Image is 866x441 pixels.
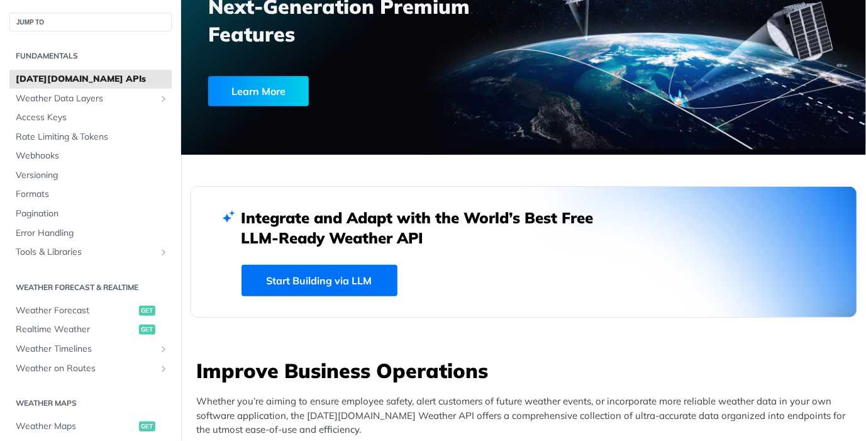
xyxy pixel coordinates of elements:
a: Pagination [9,204,172,223]
span: Weather Timelines [16,343,155,355]
a: Weather on RoutesShow subpages for Weather on Routes [9,359,172,378]
a: Weather Mapsget [9,417,172,436]
span: Weather Data Layers [16,92,155,105]
button: Show subpages for Weather Timelines [158,344,169,354]
span: Realtime Weather [16,323,136,336]
a: Weather TimelinesShow subpages for Weather Timelines [9,340,172,359]
p: Whether you’re aiming to ensure employee safety, alert customers of future weather events, or inc... [197,394,857,437]
a: [DATE][DOMAIN_NAME] APIs [9,70,172,89]
span: Weather on Routes [16,362,155,375]
span: Versioning [16,169,169,182]
h2: Fundamentals [9,50,172,62]
a: Versioning [9,166,172,185]
a: Access Keys [9,108,172,127]
h2: Integrate and Adapt with the World’s Best Free LLM-Ready Weather API [241,208,613,248]
a: Learn More [208,76,471,106]
a: Realtime Weatherget [9,320,172,339]
span: get [139,306,155,316]
a: Webhooks [9,147,172,165]
a: Formats [9,185,172,204]
a: Error Handling [9,224,172,243]
h2: Weather Forecast & realtime [9,282,172,293]
span: Rate Limiting & Tokens [16,131,169,143]
span: Error Handling [16,227,169,240]
h3: Improve Business Operations [197,357,857,384]
span: Formats [16,188,169,201]
div: Learn More [208,76,309,106]
a: Tools & LibrariesShow subpages for Tools & Libraries [9,243,172,262]
span: get [139,325,155,335]
span: Weather Forecast [16,304,136,317]
span: Webhooks [16,150,169,162]
button: JUMP TO [9,13,172,31]
span: Pagination [16,208,169,220]
a: Weather Data LayersShow subpages for Weather Data Layers [9,89,172,108]
span: [DATE][DOMAIN_NAME] APIs [16,73,169,86]
span: get [139,421,155,432]
a: Weather Forecastget [9,301,172,320]
a: Start Building via LLM [241,265,397,296]
span: Tools & Libraries [16,246,155,259]
h2: Weather Maps [9,398,172,409]
span: Access Keys [16,111,169,124]
a: Rate Limiting & Tokens [9,128,172,147]
span: Weather Maps [16,420,136,433]
button: Show subpages for Weather Data Layers [158,94,169,104]
button: Show subpages for Weather on Routes [158,364,169,374]
button: Show subpages for Tools & Libraries [158,247,169,257]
